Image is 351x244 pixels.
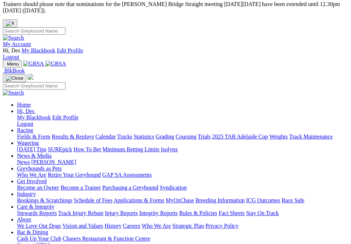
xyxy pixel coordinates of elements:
[23,61,44,67] img: GRSA
[179,210,217,216] a: Rules & Policies
[17,178,47,184] a: Get Involved
[63,236,150,242] a: Chasers Restaurant & Function Centre
[17,153,52,159] a: News & Media
[17,172,348,178] div: Greyhounds as Pets
[289,134,333,140] a: Track Maintenance
[4,68,25,74] span: BlkBook
[3,54,19,60] a: Logout
[57,47,83,53] a: Edit Profile
[95,134,116,140] a: Calendar
[3,60,22,68] button: Toggle navigation
[17,127,33,133] a: Racing
[3,74,26,82] button: Toggle navigation
[3,82,65,90] input: Search
[166,197,194,203] a: MyOzChase
[52,134,94,140] a: Results & Replays
[17,229,48,235] a: Bar & Dining
[17,204,54,210] a: Care & Integrity
[17,197,72,203] a: Bookings & Scratchings
[17,165,62,171] a: Greyhounds as Pets
[17,134,50,140] a: Fields & Form
[123,223,140,229] a: Careers
[172,223,204,229] a: Strategic Plan
[3,41,31,47] a: My Account
[6,21,15,26] img: X
[104,223,121,229] a: History
[114,197,164,203] a: Applications & Forms
[3,19,17,27] button: Close
[102,185,158,191] a: Purchasing a Greyhound
[48,146,72,152] a: SUREpick
[17,114,51,120] a: My Blackbook
[117,134,132,140] a: Tracks
[3,1,348,14] p: Trainers should please note that nominations for the [PERSON_NAME] Bridge Straight meeting [DATE]...
[17,236,348,242] div: Bar & Dining
[6,75,23,81] img: Close
[105,210,138,216] a: Injury Reports
[17,197,348,204] div: Industry
[212,134,268,140] a: 2025 TAB Adelaide Cup
[74,197,112,203] a: Schedule of Fees
[17,216,31,222] a: About
[17,223,61,229] a: We Love Our Dogs
[7,61,19,67] span: Menu
[58,210,103,216] a: Track Injury Rebate
[74,146,101,152] a: How To Bet
[134,134,154,140] a: Statistics
[3,90,24,96] img: Search
[17,134,348,140] div: Racing
[17,121,33,127] a: Logout
[17,159,30,165] a: News
[102,146,159,152] a: Minimum Betting Limits
[17,185,348,191] div: Get Involved
[3,47,348,60] div: My Account
[156,134,174,140] a: Grading
[61,185,101,191] a: Become a Trainer
[17,185,59,191] a: Become an Owner
[17,140,39,146] a: Wagering
[269,134,288,140] a: Weights
[17,159,348,165] div: News & Media
[219,210,244,216] a: Fact Sheets
[48,172,101,178] a: Retire Your Greyhound
[3,35,24,41] img: Search
[3,27,65,35] input: Search
[17,108,36,114] a: Hi, Des
[17,172,46,178] a: Who We Are
[3,68,25,74] a: BlkBook
[17,210,348,216] div: Care & Integrity
[102,172,152,178] a: GAP SA Assessments
[17,108,34,114] span: Hi, Des
[139,210,178,216] a: Integrity Reports
[175,134,196,140] a: Coursing
[246,197,280,203] a: ICG Outcomes
[17,210,57,216] a: Stewards Reports
[17,223,348,229] div: About
[28,74,33,80] img: logo-grsa-white.png
[17,102,31,108] a: Home
[17,146,46,152] a: [DATE] Tips
[17,146,348,153] div: Wagering
[197,134,211,140] a: Trials
[205,223,238,229] a: Privacy Policy
[17,236,61,242] a: Cash Up Your Club
[22,47,56,53] a: My Blackbook
[45,61,66,67] img: GRSA
[3,47,20,53] span: Hi, Des
[62,223,103,229] a: Vision and Values
[161,146,178,152] a: Isolynx
[195,197,244,203] a: Breeding Information
[246,210,278,216] a: Stay On Track
[31,159,76,165] a: [PERSON_NAME]
[17,114,348,127] div: Hi, Des
[17,191,36,197] a: Industry
[142,223,171,229] a: Who We Are
[160,185,186,191] a: Syndication
[52,114,79,120] a: Edit Profile
[281,197,304,203] a: Race Safe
